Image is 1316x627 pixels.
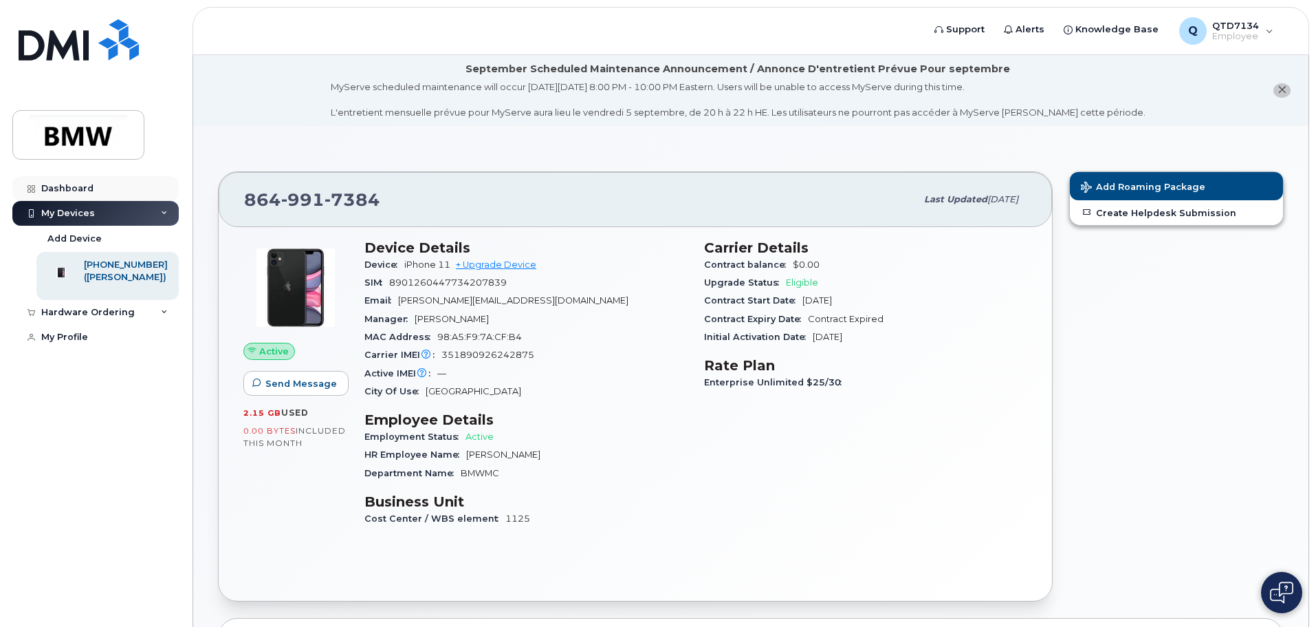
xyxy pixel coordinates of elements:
[364,368,437,379] span: Active IMEI
[441,350,534,360] span: 351890926242875
[1081,182,1205,195] span: Add Roaming Package
[331,81,1145,119] div: MyServe scheduled maintenance will occur [DATE][DATE] 8:00 PM - 10:00 PM Eastern. Users will be u...
[808,314,884,324] span: Contract Expired
[704,240,1027,256] h3: Carrier Details
[364,513,505,524] span: Cost Center / WBS element
[389,277,507,288] span: 8901260447734207839
[505,513,530,524] span: 1125
[437,332,522,342] span: 98:A5:F9:7A:CF:B4
[243,371,349,396] button: Send Message
[466,449,540,460] span: [PERSON_NAME]
[704,357,1027,374] h3: Rate Plan
[259,345,289,358] span: Active
[265,377,337,390] span: Send Message
[704,377,848,387] span: Enterprise Unlimited $25/30
[704,332,813,342] span: Initial Activation Date
[793,259,820,270] span: $0.00
[364,432,465,442] span: Employment Status
[281,189,325,210] span: 991
[364,332,437,342] span: MAC Address
[461,468,499,478] span: BMWMC
[364,295,398,306] span: Email
[987,194,1018,204] span: [DATE]
[415,314,489,324] span: [PERSON_NAME]
[364,314,415,324] span: Manager
[243,425,346,448] span: included this month
[364,468,461,478] span: Department Name
[364,449,466,460] span: HR Employee Name
[465,432,494,442] span: Active
[364,386,426,396] span: City Of Use
[1070,172,1283,200] button: Add Roaming Package
[281,407,309,418] span: used
[704,314,808,324] span: Contract Expiry Date
[704,277,786,288] span: Upgrade Status
[243,426,296,436] span: 0.00 Bytes
[398,295,628,306] span: [PERSON_NAME][EMAIL_ADDRESS][DOMAIN_NAME]
[704,259,793,270] span: Contract balance
[1273,83,1291,98] button: close notification
[244,189,380,210] span: 864
[364,259,404,270] span: Device
[704,295,802,306] span: Contract Start Date
[437,368,446,379] span: —
[1070,200,1283,225] a: Create Helpdesk Submission
[364,493,688,510] h3: Business Unit
[364,350,441,360] span: Carrier IMEI
[364,277,389,288] span: SIM
[254,246,337,329] img: iPhone_11.jpg
[325,189,380,210] span: 7384
[426,386,521,396] span: [GEOGRAPHIC_DATA]
[465,62,1010,76] div: September Scheduled Maintenance Announcement / Annonce D'entretient Prévue Pour septembre
[813,332,842,342] span: [DATE]
[243,408,281,418] span: 2.15 GB
[364,412,688,428] h3: Employee Details
[802,295,832,306] span: [DATE]
[924,194,987,204] span: Last updated
[364,240,688,256] h3: Device Details
[456,259,536,270] a: + Upgrade Device
[786,277,818,288] span: Eligible
[404,259,450,270] span: iPhone 11
[1270,582,1293,604] img: Open chat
